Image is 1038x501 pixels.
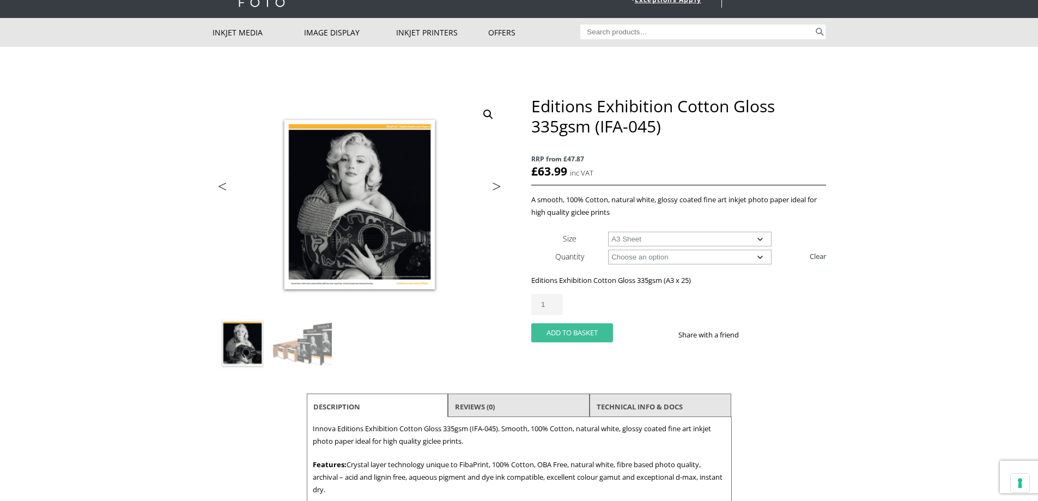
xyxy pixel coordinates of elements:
[531,164,567,179] bdi: 63.99
[455,397,495,417] a: Reviews (0)
[313,460,347,469] strong: Features:
[678,329,752,341] p: Share with a friend
[531,294,563,315] input: Product quantity
[213,314,272,373] img: Editions Exhibition Cotton Gloss 335gsm (IFA-045)
[778,330,787,339] img: email sharing button
[531,96,825,136] h1: Editions Exhibition Cotton Gloss 335gsm (IFA-045)
[531,164,538,179] span: £
[478,105,498,124] a: View full-screen image gallery
[313,422,726,448] p: Innova Editions Exhibition Cotton Gloss 335gsm (IFA-045). Smooth, 100% Cotton, natural white, glo...
[531,153,825,165] span: RRP from £47.87
[488,18,580,47] a: Offers
[531,323,613,342] button: Add to basket
[531,194,825,219] p: A smooth, 100% Cotton, natural white, glossy coated fine art inkjet photo paper ideal for high qu...
[396,18,488,47] a: Inkjet Printers
[597,397,683,417] a: TECHNICAL INFO & DOCS
[810,248,826,265] a: Clear options
[580,25,814,39] input: Search products…
[765,330,774,339] img: twitter sharing button
[555,251,584,262] label: Quantity
[531,274,825,287] p: Editions Exhibition Cotton Gloss 335gsm (A3 x 25)
[814,25,826,39] button: Search
[752,330,761,339] img: facebook sharing button
[273,314,332,373] img: Editions Exhibition Cotton Gloss 335gsm (IFA-045) - Image 2
[1011,474,1029,492] button: Your consent preferences for tracking technologies
[313,397,360,417] a: Description
[304,18,396,47] a: Image Display
[213,18,305,47] a: Inkjet Media
[313,458,726,496] p: Crystal layer technology unique to FibaPrint, 100% Cotton, OBA Free, natural white, fibre based p...
[563,233,576,244] label: Size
